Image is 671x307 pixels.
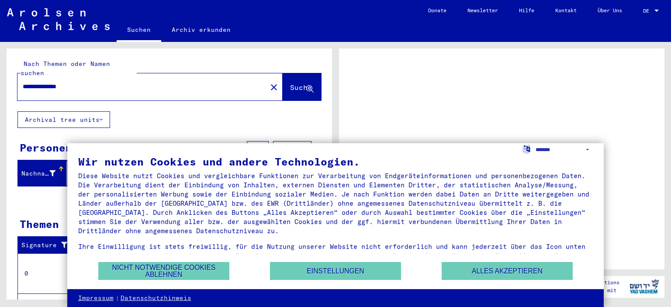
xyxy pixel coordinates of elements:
[269,82,279,93] mat-icon: close
[98,262,229,280] button: Nicht notwendige Cookies ablehnen
[273,141,311,158] button: Filter
[265,78,283,96] button: Clear
[18,161,67,186] mat-header-cell: Nachname
[20,216,59,232] div: Themen
[643,8,653,14] span: DE
[78,242,593,269] div: Ihre Einwilligung ist stets freiwillig, für die Nutzung unserer Website nicht erforderlich und ka...
[628,276,661,297] img: yv_logo.png
[522,145,531,153] label: Sprache auswählen
[290,83,312,92] span: Suche
[21,166,66,180] div: Nachname
[21,60,110,77] mat-label: Nach Themen oder Namen suchen
[21,241,71,250] div: Signature
[442,262,573,280] button: Alles akzeptieren
[270,262,401,280] button: Einstellungen
[121,294,191,303] a: Datenschutzhinweis
[17,111,110,128] button: Archival tree units
[536,143,593,156] select: Sprache auswählen
[21,238,80,252] div: Signature
[21,169,55,178] div: Nachname
[20,140,72,155] div: Personen
[78,294,114,303] a: Impressum
[7,8,110,30] img: Arolsen_neg.svg
[78,171,593,235] div: Diese Website nutzt Cookies und vergleichbare Funktionen zur Verarbeitung von Endgeräteinformatio...
[78,156,593,167] div: Wir nutzen Cookies und andere Technologien.
[161,19,241,40] a: Archiv erkunden
[18,253,78,293] td: 0
[283,73,321,100] button: Suche
[117,19,161,42] a: Suchen
[67,161,116,186] mat-header-cell: Vorname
